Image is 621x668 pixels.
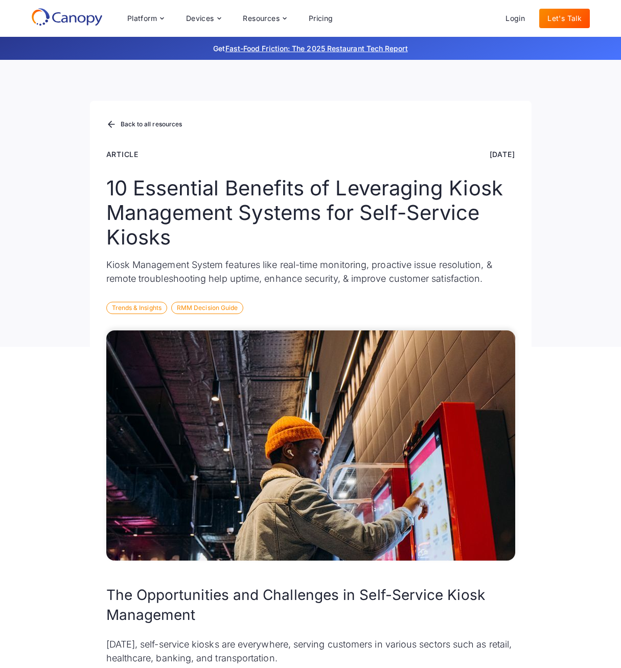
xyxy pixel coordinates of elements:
a: Pricing [301,9,341,28]
div: Resources [243,15,280,22]
p: [DATE], self-service kiosks are everywhere, serving customers in various sectors such as retail, ... [106,637,515,665]
a: Login [497,9,533,28]
div: Platform [127,15,157,22]
p: Kiosk Management System features like real-time monitoring, proactive issue resolution, & remote ... [106,258,515,285]
a: Fast-Food Friction: The 2025 Restaurant Tech Report [225,44,408,53]
h2: The Opportunities and Challenges in Self-Service Kiosk Management [106,585,515,625]
div: Resources [235,8,294,29]
div: RMM Decision Guide [171,302,243,314]
div: Article [106,149,139,160]
div: Back to all resources [121,121,182,127]
div: Devices [186,15,214,22]
div: Devices [178,8,229,29]
div: Trends & Insights [106,302,167,314]
p: Get [60,43,561,54]
a: Let's Talk [539,9,590,28]
h1: 10 Essential Benefits of Leveraging Kiosk Management Systems for Self-Service Kiosks [106,176,515,250]
a: Back to all resources [106,118,182,131]
div: Platform [119,8,172,29]
div: [DATE] [490,149,515,160]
